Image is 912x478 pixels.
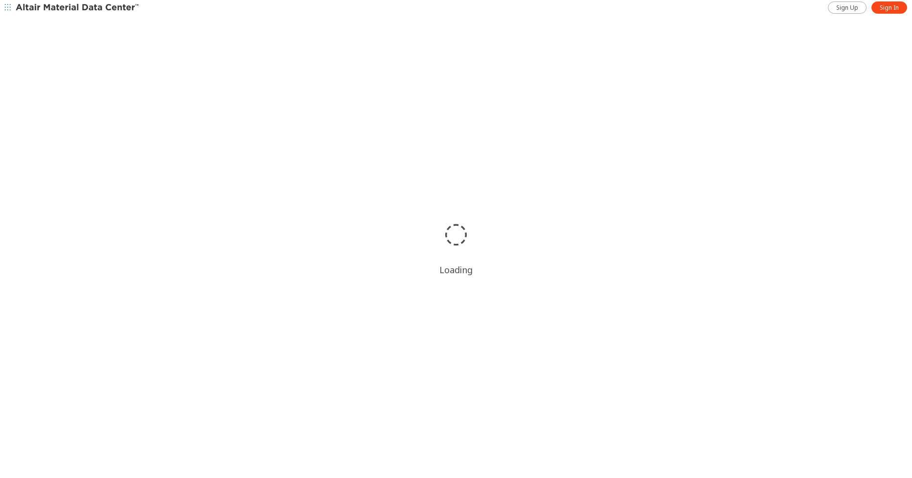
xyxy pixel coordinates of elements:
[836,4,858,12] span: Sign Up
[871,1,907,14] a: Sign In
[439,264,473,276] div: Loading
[880,4,899,12] span: Sign In
[16,3,140,13] img: Altair Material Data Center
[828,1,867,14] a: Sign Up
